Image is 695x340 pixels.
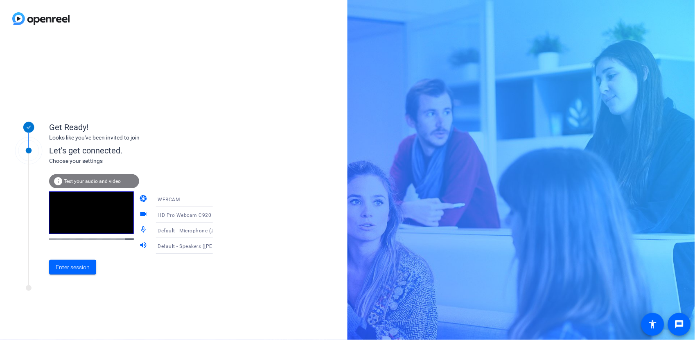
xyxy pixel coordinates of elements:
div: Choose your settings [49,157,230,165]
span: Default - Microphone (Jabra Engage 75) [158,227,254,234]
mat-icon: info [53,176,63,186]
mat-icon: message [675,320,684,329]
span: Test your audio and video [64,178,121,184]
mat-icon: volume_up [139,241,149,251]
div: Get Ready! [49,121,213,133]
span: HD Pro Webcam C920 (046d:082d) [158,212,242,218]
span: Enter session [56,263,90,272]
div: Looks like you've been invited to join [49,133,213,142]
mat-icon: accessibility [648,320,658,329]
button: Enter session [49,260,96,275]
mat-icon: mic_none [139,225,149,235]
mat-icon: camera [139,194,149,204]
div: Let's get connected. [49,144,230,157]
span: WEBCAM [158,197,180,203]
mat-icon: videocam [139,210,149,220]
span: Default - Speakers ([PERSON_NAME] 75) [158,243,254,249]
